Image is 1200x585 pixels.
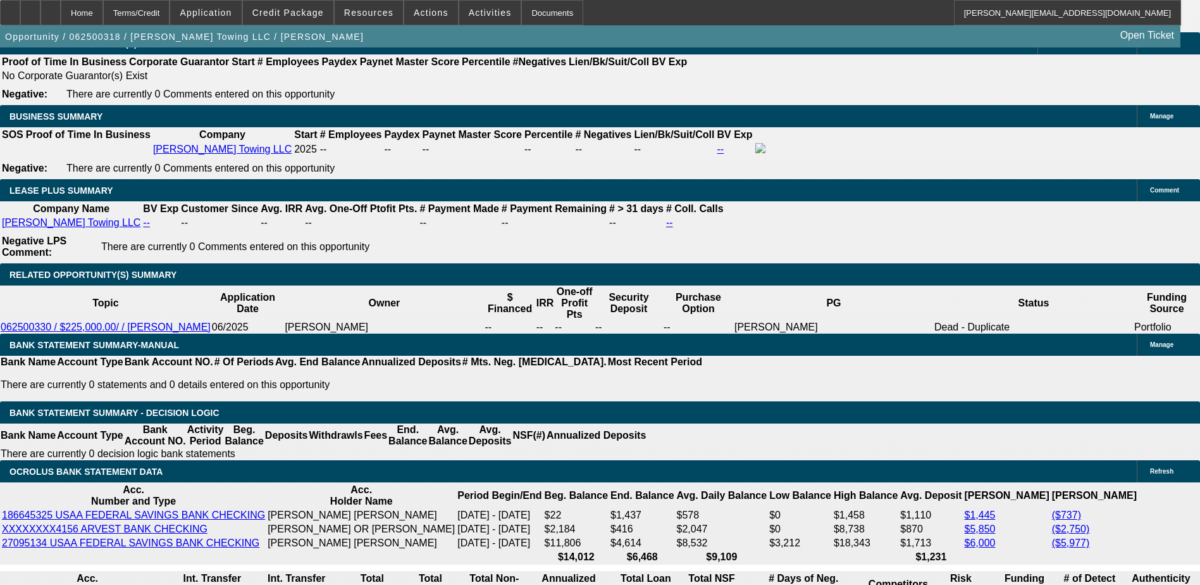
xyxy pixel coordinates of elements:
th: Bank Account NO. [124,424,187,448]
b: Start [232,56,254,67]
th: IRR [536,286,555,321]
a: 062500330 / $225,000.00/ / [PERSON_NAME] [1,322,211,332]
th: Acc. Holder Name [267,484,455,508]
a: $1,445 [965,510,996,520]
td: $0 [769,523,832,536]
p: There are currently 0 statements and 0 details entered on this opportunity [1,379,702,391]
button: Resources [335,1,403,25]
span: Bank Statement Summary - Decision Logic [9,408,220,418]
b: Percentile [524,129,572,140]
b: # Employees [257,56,319,67]
td: [DATE] - [DATE] [457,509,542,522]
th: Period Begin/End [457,484,542,508]
td: $11,806 [544,537,609,550]
span: Actions [414,8,448,18]
img: facebook-icon.png [755,143,765,153]
th: Avg. Deposits [468,424,512,448]
td: $22 [544,509,609,522]
span: RELATED OPPORTUNITY(S) SUMMARY [9,270,176,280]
b: Percentile [462,56,510,67]
td: $0 [769,509,832,522]
button: Credit Package [243,1,333,25]
td: -- [260,217,303,229]
div: -- [575,144,631,155]
td: -- [501,217,607,229]
td: $4,614 [610,537,674,550]
a: ($5,977) [1052,538,1090,548]
span: OCROLUS BANK STATEMENT DATA [9,467,163,477]
span: Application [180,8,232,18]
th: $1,231 [900,551,962,563]
th: Beg. Balance [224,424,264,448]
th: Security Deposit [595,286,663,321]
th: Avg. Balance [428,424,467,448]
th: Beg. Balance [544,484,609,508]
td: $1,110 [900,509,962,522]
b: # Payment Made [419,203,498,214]
b: Negative: [2,89,47,99]
a: XXXXXXXX4156 ARVEST BANK CHECKING [2,524,207,534]
th: NSF(#) [512,424,546,448]
th: Owner [284,286,484,321]
span: BANK STATEMENT SUMMARY-MANUAL [9,340,179,350]
a: $5,850 [965,524,996,534]
b: Lien/Bk/Suit/Coll [569,56,649,67]
b: # > 31 days [609,203,664,214]
th: Deposits [264,424,309,448]
th: SOS [1,129,24,141]
td: -- [484,321,535,334]
th: $9,109 [676,551,768,563]
span: Manage [1150,113,1173,120]
a: [PERSON_NAME] Towing LLC [2,217,140,228]
td: [PERSON_NAME] [PERSON_NAME] [267,537,455,550]
a: 186645325 USAA FEDERAL SAVINGS BANK CHECKING [2,510,265,520]
span: There are currently 0 Comments entered on this opportunity [66,163,335,173]
b: # Negatives [575,129,631,140]
td: $2,184 [544,523,609,536]
td: $8,738 [833,523,898,536]
th: Activity Period [187,424,225,448]
b: BV Exp [717,129,753,140]
th: Purchase Option [663,286,734,321]
td: $3,212 [769,537,832,550]
th: [PERSON_NAME] [1051,484,1137,508]
th: One-off Profit Pts [554,286,595,321]
td: -- [554,321,595,334]
b: Corporate Guarantor [129,56,229,67]
b: Lien/Bk/Suit/Coll [634,129,714,140]
b: # Coll. Calls [666,203,724,214]
td: $1,437 [610,509,674,522]
span: Comment [1150,187,1179,194]
b: # Payment Remaining [502,203,607,214]
b: Avg. IRR [261,203,302,214]
th: Acc. Number and Type [1,484,266,508]
a: ($2,750) [1052,524,1090,534]
td: $8,532 [676,537,768,550]
a: -- [143,217,150,228]
b: Negative LPS Comment: [2,236,66,258]
button: Actions [404,1,458,25]
th: Most Recent Period [607,356,703,368]
span: LEASE PLUS SUMMARY [9,186,113,196]
td: -- [633,142,715,156]
th: $14,012 [544,551,609,563]
td: $870 [900,523,962,536]
td: $578 [676,509,768,522]
b: BV Exp [143,203,178,214]
th: Avg. End Balance [275,356,361,368]
td: [DATE] - [DATE] [457,537,542,550]
b: Paynet Master Score [423,129,522,140]
b: Company Name [33,203,109,214]
td: $1,458 [833,509,898,522]
span: -- [320,144,327,154]
b: Start [294,129,317,140]
span: Resources [344,8,393,18]
td: -- [180,217,259,229]
div: -- [524,144,572,155]
td: No Corporate Guarantor(s) Exist [1,70,693,82]
th: [PERSON_NAME] [964,484,1050,508]
button: Application [170,1,241,25]
a: Open Ticket [1115,25,1179,46]
a: 27095134 USAA FEDERAL SAVINGS BANK CHECKING [2,538,259,548]
td: 2025 [294,142,318,156]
